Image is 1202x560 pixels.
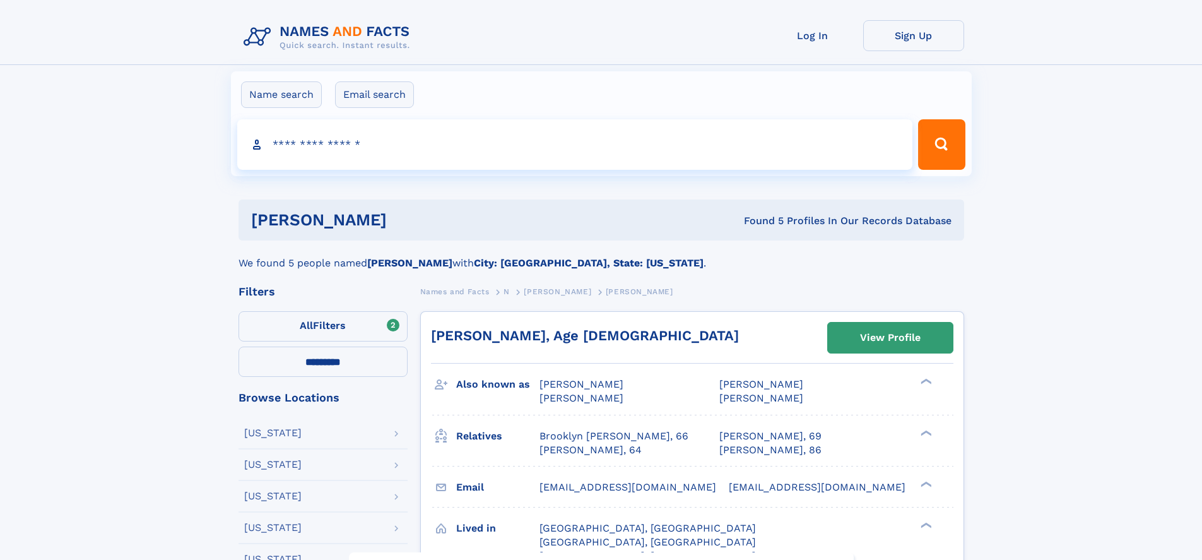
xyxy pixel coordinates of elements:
h3: Also known as [456,374,539,395]
label: Email search [335,81,414,108]
b: City: [GEOGRAPHIC_DATA], State: [US_STATE] [474,257,704,269]
a: Log In [762,20,863,51]
h1: [PERSON_NAME] [251,212,565,228]
img: Logo Names and Facts [239,20,420,54]
span: [GEOGRAPHIC_DATA], [GEOGRAPHIC_DATA] [539,536,756,548]
span: All [300,319,313,331]
button: Search Button [918,119,965,170]
h3: Relatives [456,426,539,447]
a: View Profile [828,323,953,353]
a: [PERSON_NAME], 64 [539,443,642,457]
div: [US_STATE] [244,491,302,501]
input: search input [237,119,913,170]
a: Names and Facts [420,283,490,299]
span: [EMAIL_ADDRESS][DOMAIN_NAME] [539,481,716,493]
div: Filters [239,286,408,297]
span: [PERSON_NAME] [719,378,803,390]
span: [PERSON_NAME] [606,287,673,296]
a: N [504,283,510,299]
div: ❯ [917,378,933,386]
span: N [504,287,510,296]
a: [PERSON_NAME] [524,283,591,299]
a: Sign Up [863,20,964,51]
div: ❯ [917,521,933,529]
div: View Profile [860,323,921,352]
span: [PERSON_NAME] [524,287,591,296]
span: [PERSON_NAME] [539,378,623,390]
a: Brooklyn [PERSON_NAME], 66 [539,429,688,443]
label: Name search [241,81,322,108]
div: [US_STATE] [244,428,302,438]
span: [EMAIL_ADDRESS][DOMAIN_NAME] [729,481,905,493]
a: [PERSON_NAME], 86 [719,443,822,457]
div: [US_STATE] [244,523,302,533]
div: We found 5 people named with . [239,241,964,271]
span: [GEOGRAPHIC_DATA], [GEOGRAPHIC_DATA] [539,522,756,534]
div: ❯ [917,429,933,437]
a: [PERSON_NAME], Age [DEMOGRAPHIC_DATA] [431,328,739,343]
div: ❯ [917,480,933,488]
span: [PERSON_NAME] [539,392,623,404]
a: [PERSON_NAME], 69 [719,429,822,443]
h3: Lived in [456,518,539,539]
label: Filters [239,311,408,342]
h3: Email [456,477,539,498]
div: Browse Locations [239,392,408,403]
div: Found 5 Profiles In Our Records Database [565,214,952,228]
b: [PERSON_NAME] [367,257,452,269]
span: [PERSON_NAME] [719,392,803,404]
div: [US_STATE] [244,460,302,470]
